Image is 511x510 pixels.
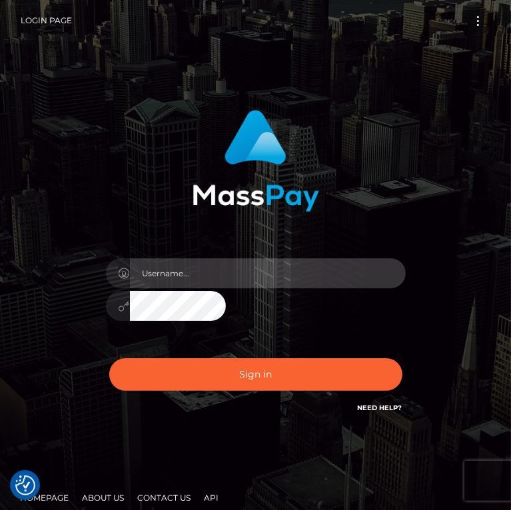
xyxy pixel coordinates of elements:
[77,487,129,508] a: About Us
[199,487,224,508] a: API
[132,487,196,508] a: Contact Us
[21,7,72,35] a: Login Page
[358,403,402,412] a: Need Help?
[15,487,74,508] a: Homepage
[466,12,490,30] button: Toggle navigation
[15,475,35,495] button: Consent Preferences
[109,358,402,391] button: Sign in
[15,475,35,495] img: Revisit consent button
[193,110,319,212] img: MassPay Login
[130,258,406,288] input: Username...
